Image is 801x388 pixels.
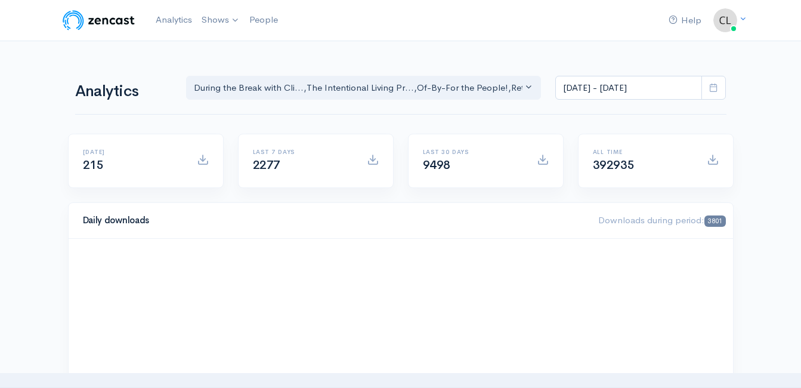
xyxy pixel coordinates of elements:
[75,83,172,100] h1: Analytics
[555,76,702,100] input: analytics date range selector
[423,149,522,155] h6: Last 30 days
[83,149,183,155] h6: [DATE]
[598,214,725,226] span: Downloads during period:
[83,158,104,173] span: 215
[245,7,283,33] a: People
[253,158,280,173] span: 2277
[423,158,450,173] span: 9498
[704,215,725,227] span: 3801
[593,158,635,173] span: 392935
[664,8,706,33] a: Help
[713,8,737,32] img: ...
[186,76,542,100] button: During the Break with Cli..., The Intentional Living Pr..., Of-By-For the People!, Rethink - Rese...
[197,7,245,33] a: Shows
[83,215,584,226] h4: Daily downloads
[194,81,523,95] div: During the Break with Cli... , The Intentional Living Pr... , Of-By-For the People! , Rethink - R...
[83,253,719,372] svg: A chart.
[593,149,692,155] h6: All time
[253,149,352,155] h6: Last 7 days
[151,7,197,33] a: Analytics
[61,8,137,32] img: ZenCast Logo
